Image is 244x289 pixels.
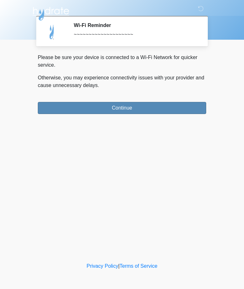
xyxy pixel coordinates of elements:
div: ~~~~~~~~~~~~~~~~~~~~ [74,31,197,38]
p: Otherwise, you may experience connectivity issues with your provider and cause unnecessary delays [38,74,206,89]
span: . [98,83,99,88]
img: Agent Avatar [43,22,62,41]
a: Terms of Service [119,263,157,269]
img: Hydrate IV Bar - Arcadia Logo [31,5,70,21]
a: Privacy Policy [87,263,119,269]
a: | [118,263,119,269]
button: Continue [38,102,206,114]
p: Please be sure your device is connected to a Wi-Fi Network for quicker service. [38,54,206,69]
